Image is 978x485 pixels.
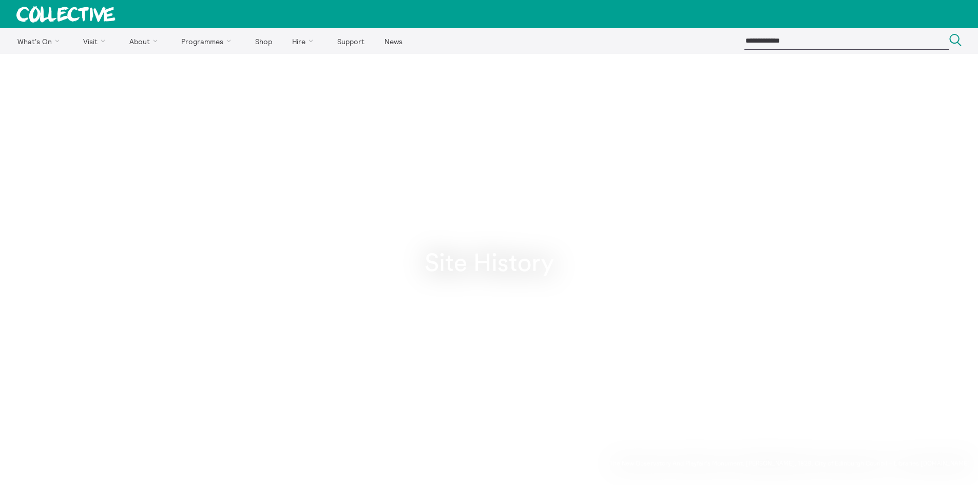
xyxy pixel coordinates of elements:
[120,28,170,54] a: About
[283,28,327,54] a: Hire
[328,28,373,54] a: Support
[375,28,411,54] a: News
[246,28,281,54] a: Shop
[74,28,119,54] a: Visit
[172,28,244,54] a: Programmes
[8,28,72,54] a: What's On
[609,460,970,467] p: The New Observatory And Playfair's Monument, [PERSON_NAME], 1829, City of Edinburgh Council – Lib...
